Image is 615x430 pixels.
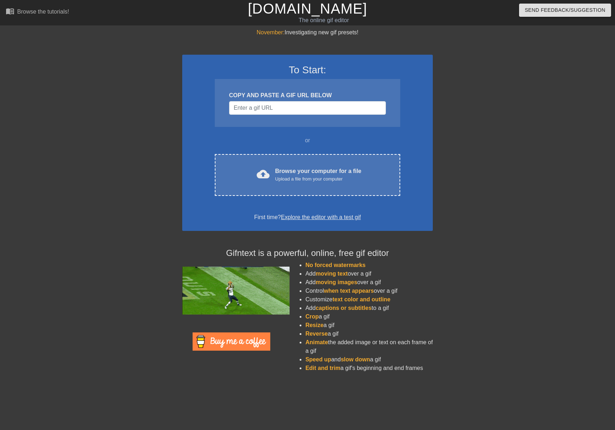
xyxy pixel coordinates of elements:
[324,288,374,294] span: when text appears
[305,321,433,330] li: a gif
[275,176,362,183] div: Upload a file from your computer
[316,279,357,285] span: moving images
[275,167,362,183] div: Browse your computer for a file
[305,356,331,362] span: Speed up
[305,304,433,312] li: Add to a gif
[316,271,348,277] span: moving text
[305,339,328,345] span: Animate
[525,6,605,15] span: Send Feedback/Suggestion
[305,262,365,268] span: No forced watermarks
[316,305,372,311] span: captions or subtitles
[305,295,433,304] li: Customize
[305,331,328,337] span: Reverse
[193,332,270,351] img: Buy Me A Coffee
[6,7,14,15] span: menu_book
[519,4,611,17] button: Send Feedback/Suggestion
[201,136,414,145] div: or
[281,214,361,220] a: Explore the editor with a test gif
[305,322,324,328] span: Resize
[305,313,319,320] span: Crop
[257,29,285,35] span: November:
[333,296,391,302] span: text color and outline
[341,356,370,362] span: slow down
[182,267,290,315] img: football_small.gif
[6,7,69,18] a: Browse the tutorials!
[248,1,367,16] a: [DOMAIN_NAME]
[305,278,433,287] li: Add over a gif
[305,338,433,355] li: the added image or text on each frame of a gif
[182,28,433,37] div: Investigating new gif presets!
[192,64,423,76] h3: To Start:
[17,9,69,15] div: Browse the tutorials!
[305,287,433,295] li: Control over a gif
[182,248,433,258] h4: Gifntext is a powerful, online, free gif editor
[257,168,270,181] span: cloud_upload
[305,364,433,372] li: a gif's beginning and end frames
[192,213,423,222] div: First time?
[305,270,433,278] li: Add over a gif
[305,312,433,321] li: a gif
[229,91,386,100] div: COPY AND PASTE A GIF URL BELOW
[209,16,439,25] div: The online gif editor
[305,355,433,364] li: and a gif
[305,365,340,371] span: Edit and trim
[229,101,386,115] input: Username
[305,330,433,338] li: a gif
